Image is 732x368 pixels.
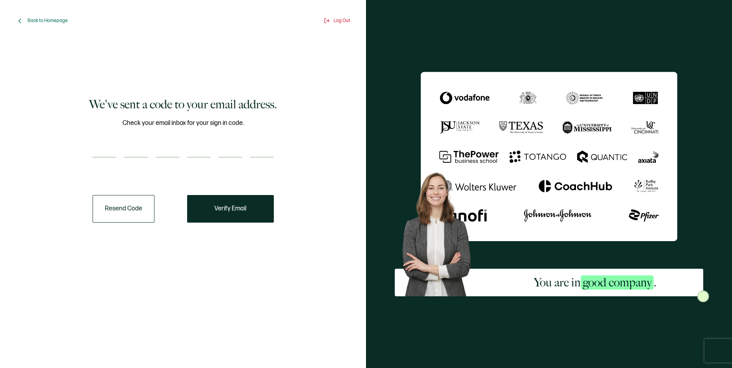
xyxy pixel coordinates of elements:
[89,97,277,112] h1: We've sent a code to your email address.
[334,18,350,24] span: Log Out
[214,206,246,212] span: Verify Email
[581,275,654,290] span: good company
[421,72,678,241] img: Sertifier We've sent a code to your email address.
[697,290,709,302] img: Sertifier Signup
[534,275,656,290] h2: You are in .
[395,166,487,296] img: Sertifier Signup - You are in <span class="strong-h">good company</span>. Hero
[123,118,244,128] span: Check your email inbox for your sign in code.
[187,195,274,223] button: Verify Email
[28,18,68,24] span: Back to Homepage
[93,195,154,223] button: Resend Code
